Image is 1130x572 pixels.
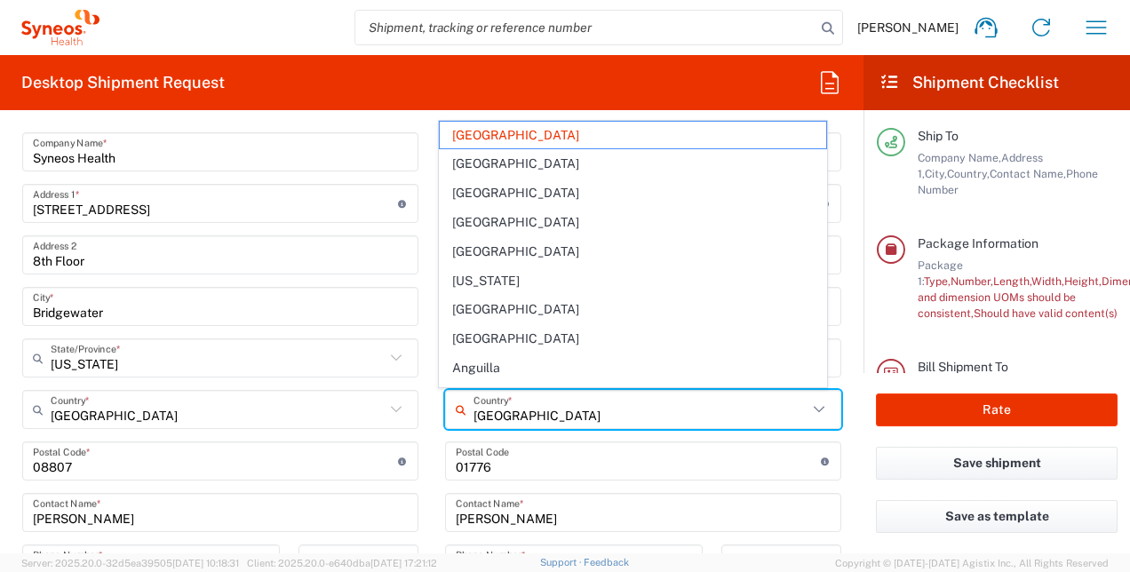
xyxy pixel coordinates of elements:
span: Company Name, [918,151,1001,164]
span: Package Information [918,236,1038,250]
span: [PERSON_NAME] [857,20,959,36]
span: Country, [947,167,990,180]
button: Rate [876,393,1118,426]
span: Server: 2025.20.0-32d5ea39505 [21,558,239,568]
span: [GEOGRAPHIC_DATA] [440,238,825,266]
span: Type, [924,274,951,288]
span: Copyright © [DATE]-[DATE] Agistix Inc., All Rights Reserved [835,555,1109,571]
h2: Desktop Shipment Request [21,72,225,93]
h2: Shipment Checklist [879,72,1059,93]
button: Save as template [876,500,1118,533]
span: [GEOGRAPHIC_DATA] [440,384,825,411]
span: [US_STATE] [440,267,825,295]
span: Should have valid content(s) [974,306,1118,320]
span: Height, [1064,274,1102,288]
span: [GEOGRAPHIC_DATA] [440,179,825,207]
a: Support [540,557,585,568]
button: Save shipment [876,447,1118,480]
span: [DATE] 10:18:31 [172,558,239,568]
input: Shipment, tracking or reference number [355,11,816,44]
span: [GEOGRAPHIC_DATA] [440,325,825,353]
span: Width, [1031,274,1064,288]
span: Anguilla [440,354,825,382]
span: City, [925,167,947,180]
span: Package 1: [918,258,963,288]
span: [GEOGRAPHIC_DATA] [440,122,825,149]
span: Ship To [918,129,959,143]
span: Bill Shipment To [918,360,1008,374]
span: Contact Name, [990,167,1066,180]
span: Number, [951,274,993,288]
span: [GEOGRAPHIC_DATA] [440,150,825,178]
span: Length, [993,274,1031,288]
span: [GEOGRAPHIC_DATA] [440,209,825,236]
span: [GEOGRAPHIC_DATA] [440,296,825,323]
span: Client: 2025.20.0-e640dba [247,558,437,568]
span: [DATE] 17:21:12 [370,558,437,568]
a: Feedback [584,557,629,568]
